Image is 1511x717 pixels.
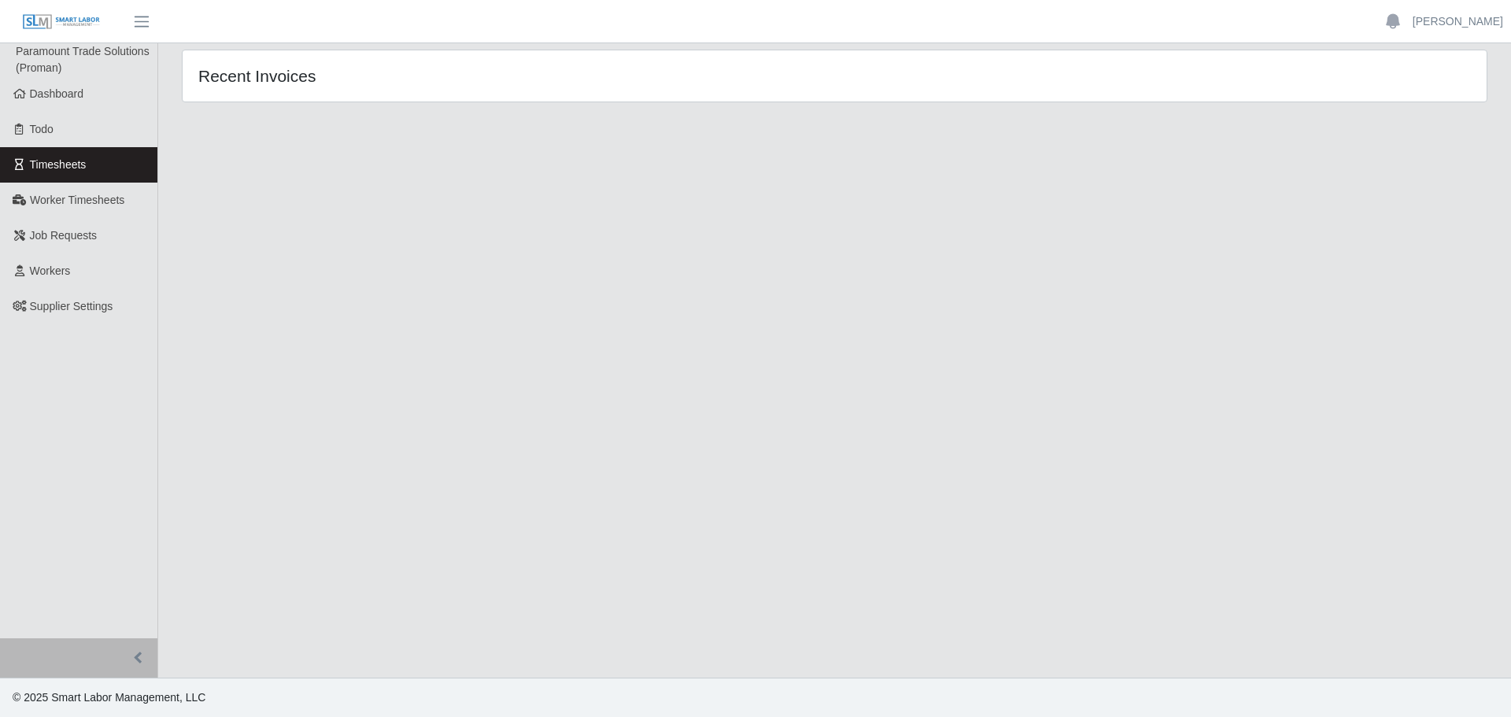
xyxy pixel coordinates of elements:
[30,229,98,242] span: Job Requests
[30,87,84,100] span: Dashboard
[16,45,150,74] span: Paramount Trade Solutions (Proman)
[30,264,71,277] span: Workers
[30,194,124,206] span: Worker Timesheets
[30,300,113,312] span: Supplier Settings
[1413,13,1503,30] a: [PERSON_NAME]
[198,66,715,86] h4: Recent Invoices
[30,123,54,135] span: Todo
[30,158,87,171] span: Timesheets
[13,691,205,704] span: © 2025 Smart Labor Management, LLC
[22,13,101,31] img: SLM Logo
